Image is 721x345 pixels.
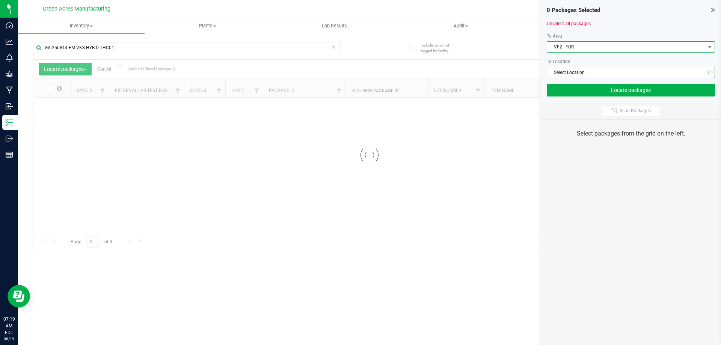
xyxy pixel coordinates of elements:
[547,67,705,78] span: Select Location
[6,38,13,45] inline-svg: Analytics
[271,18,398,34] a: Lab Results
[6,151,13,158] inline-svg: Reports
[547,33,562,39] span: To Area
[547,67,715,78] span: NO DATA FOUND
[421,42,458,54] span: Include items not tagged for facility
[6,102,13,110] inline-svg: Inbound
[18,18,145,34] a: Inventory
[6,119,13,126] inline-svg: Inventory
[6,54,13,62] inline-svg: Monitoring
[547,84,715,96] button: Locate packages
[398,23,524,29] span: Audit
[312,23,357,29] span: Lab Results
[551,129,711,138] div: Select packages from the grid on the left.
[8,285,30,307] iframe: Resource center
[43,6,110,12] span: Green Acres Manufacturing
[18,23,145,29] span: Inventory
[6,22,13,29] inline-svg: Dashboard
[602,105,660,116] button: Scan Packages
[6,86,13,94] inline-svg: Manufacturing
[6,135,13,142] inline-svg: Outbound
[33,42,340,53] input: Search Package ID, Item Name, SKU, Lot or Part Number...
[547,42,705,52] span: VF2 - FOR
[3,336,15,342] p: 08/19
[145,18,271,34] a: Plants
[145,23,271,29] span: Plants
[3,316,15,336] p: 07:19 AM EDT
[6,70,13,78] inline-svg: Grow
[398,18,524,34] a: Audit
[331,42,336,52] span: Clear
[620,108,651,114] span: Scan Packages
[547,59,570,64] span: To Location
[547,21,591,26] a: Unselect all packages
[524,18,651,34] a: Inventory Counts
